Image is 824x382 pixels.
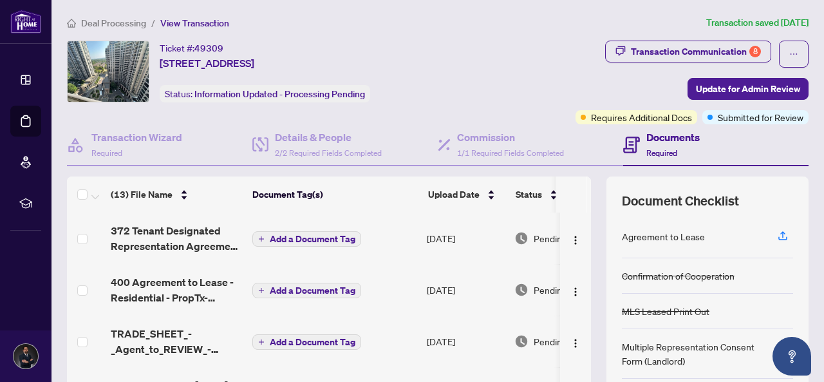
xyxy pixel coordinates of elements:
span: ellipsis [789,50,798,59]
img: logo [10,10,41,33]
span: plus [258,339,265,345]
div: Agreement to Lease [622,229,705,244]
th: Upload Date [423,177,510,213]
span: (13) File Name [111,187,173,202]
th: Document Tag(s) [247,177,423,213]
h4: Documents [646,129,700,145]
li: / [151,15,155,30]
button: Logo [565,228,586,249]
h4: Transaction Wizard [91,129,182,145]
button: Add a Document Tag [252,231,361,247]
span: plus [258,236,265,242]
img: Document Status [514,334,529,349]
div: Ticket #: [160,41,223,55]
th: (13) File Name [106,177,247,213]
div: Transaction Communication [631,41,761,62]
img: Logo [570,235,581,245]
span: [STREET_ADDRESS] [160,55,254,71]
img: Document Status [514,283,529,297]
h4: Commission [457,129,564,145]
button: Add a Document Tag [252,334,361,350]
span: Add a Document Tag [270,338,355,347]
span: Add a Document Tag [270,286,355,295]
td: [DATE] [422,264,509,316]
span: 2/2 Required Fields Completed [275,148,382,158]
span: 49309 [194,43,223,54]
img: Profile Icon [14,344,38,368]
div: Multiple Representation Consent Form (Landlord) [622,339,762,368]
span: Update for Admin Review [696,79,800,99]
button: Logo [565,280,586,300]
button: Add a Document Tag [252,231,361,247]
span: Requires Additional Docs [591,110,692,124]
span: plus [258,287,265,294]
span: Required [646,148,677,158]
th: Status [510,177,620,213]
img: IMG-C12339373_1.jpg [68,41,149,102]
span: Information Updated - Processing Pending [194,88,365,100]
button: Add a Document Tag [252,283,361,298]
span: Pending Review [534,334,598,349]
button: Update for Admin Review [688,78,809,100]
span: Upload Date [428,187,480,202]
div: 8 [749,46,761,57]
span: home [67,19,76,28]
span: Pending Review [534,231,598,245]
img: Logo [570,338,581,349]
div: Status: [160,85,370,102]
span: Required [91,148,122,158]
td: [DATE] [422,213,509,264]
td: [DATE] [422,316,509,367]
button: Transaction Communication8 [605,41,771,62]
img: Logo [570,287,581,297]
span: Add a Document Tag [270,234,355,244]
div: MLS Leased Print Out [622,304,709,318]
button: Add a Document Tag [252,282,361,299]
article: Transaction saved [DATE] [706,15,809,30]
img: Document Status [514,231,529,245]
span: Status [516,187,542,202]
h4: Details & People [275,129,382,145]
span: Submitted for Review [718,110,803,124]
span: View Transaction [160,17,229,29]
span: Deal Processing [81,17,146,29]
span: 400 Agreement to Lease - Residential - PropTx-OREA_[DATE] 19_14_23.pdf [111,274,242,305]
span: 372 Tenant Designated Representation Agreement - PropTx-OREA_[DATE] 19_49_29.pdf [111,223,242,254]
span: Pending Review [534,283,598,297]
button: Add a Document Tag [252,334,361,350]
span: Document Checklist [622,192,739,210]
span: 1/1 Required Fields Completed [457,148,564,158]
span: TRADE_SHEET_-_Agent_to_REVIEW_-_5_Northtown_Way_1907.pdf [111,326,242,357]
button: Open asap [772,337,811,376]
div: Confirmation of Cooperation [622,269,735,283]
button: Logo [565,331,586,352]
